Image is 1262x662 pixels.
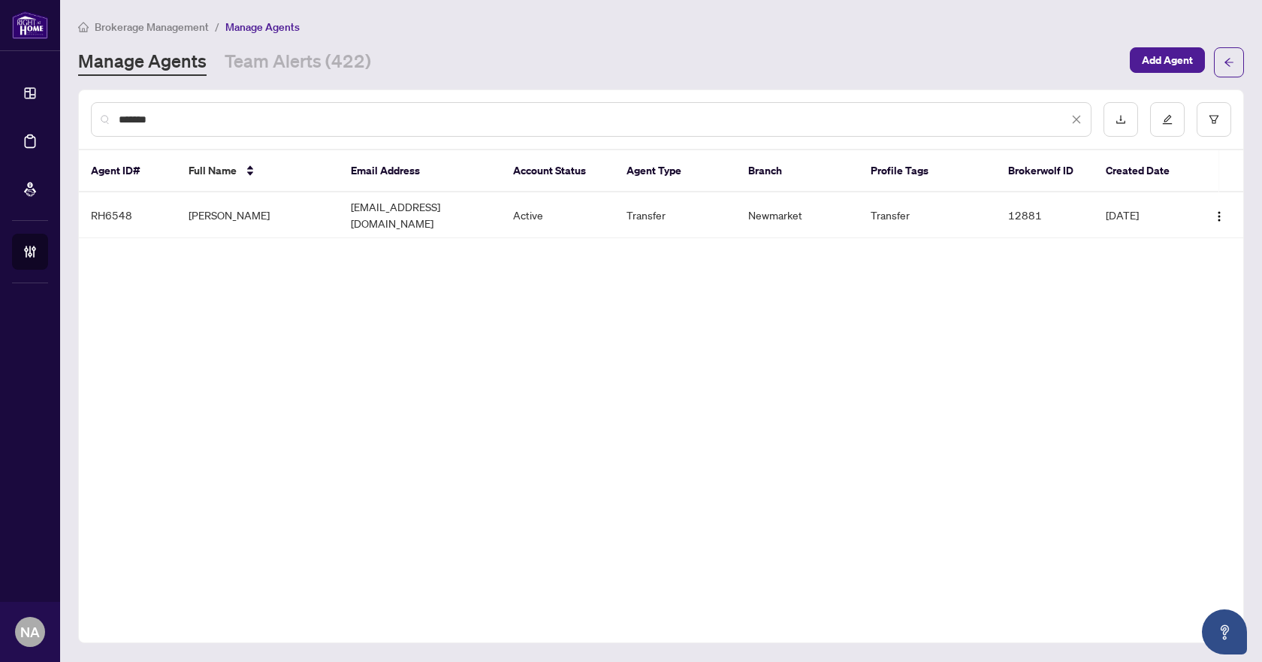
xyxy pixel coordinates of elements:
[859,150,997,192] th: Profile Tags
[996,150,1094,192] th: Brokerwolf ID
[20,621,40,642] span: NA
[996,192,1094,238] td: 12881
[12,11,48,39] img: logo
[1202,609,1247,654] button: Open asap
[1209,114,1219,125] span: filter
[79,150,177,192] th: Agent ID#
[1150,102,1185,137] button: edit
[1197,102,1231,137] button: filter
[79,192,177,238] td: RH6548
[1094,192,1191,238] td: [DATE]
[339,150,501,192] th: Email Address
[736,192,858,238] td: Newmarket
[859,192,997,238] td: Transfer
[614,150,736,192] th: Agent Type
[501,150,614,192] th: Account Status
[78,49,207,76] a: Manage Agents
[225,20,300,34] span: Manage Agents
[177,150,339,192] th: Full Name
[1130,47,1205,73] button: Add Agent
[1224,57,1234,68] span: arrow-left
[225,49,371,76] a: Team Alerts (422)
[78,22,89,32] span: home
[177,192,339,238] td: [PERSON_NAME]
[1207,203,1231,227] button: Logo
[339,192,501,238] td: [EMAIL_ADDRESS][DOMAIN_NAME]
[1116,114,1126,125] span: download
[1094,150,1191,192] th: Created Date
[215,18,219,35] li: /
[614,192,736,238] td: Transfer
[1213,210,1225,222] img: Logo
[1142,48,1193,72] span: Add Agent
[189,162,237,179] span: Full Name
[95,20,209,34] span: Brokerage Management
[501,192,614,238] td: Active
[736,150,858,192] th: Branch
[1103,102,1138,137] button: download
[1071,114,1082,125] span: close
[1162,114,1173,125] span: edit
